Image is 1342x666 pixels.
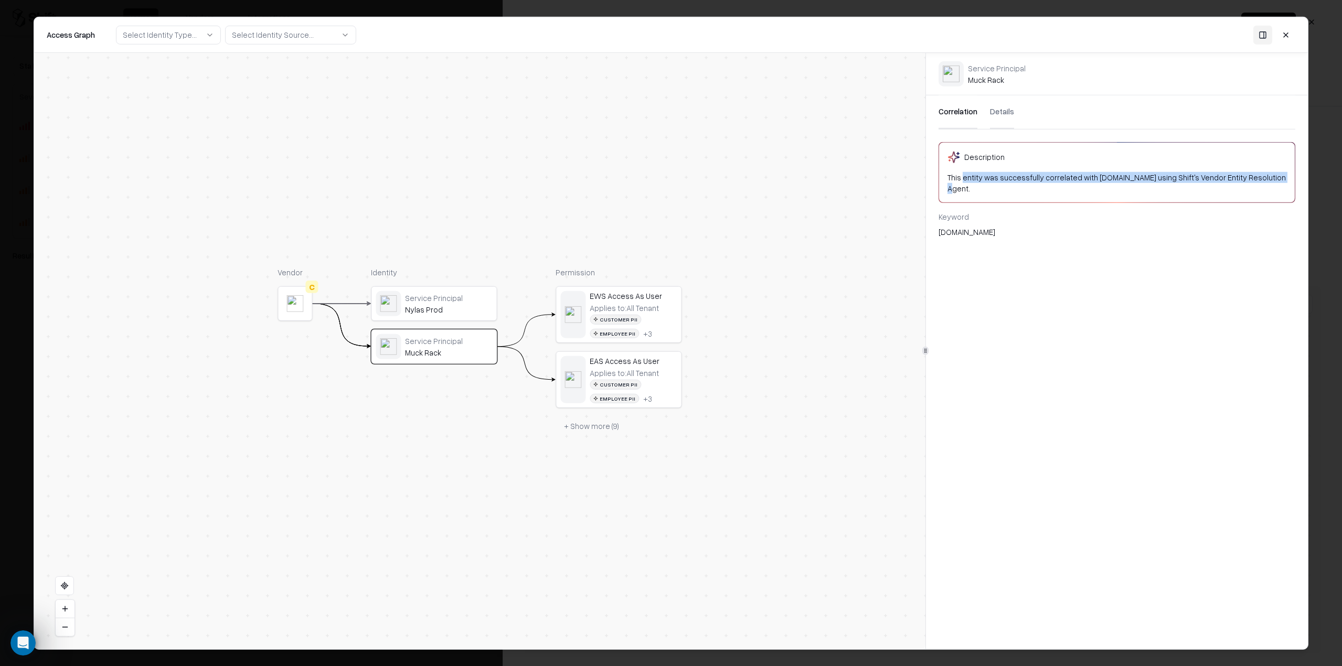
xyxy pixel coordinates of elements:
div: Nylas Prod [405,305,492,314]
button: + Show more (9) [556,416,627,435]
button: Details [990,95,1014,129]
img: entra [943,66,960,82]
div: Keyword [939,211,1295,222]
button: +3 [643,393,652,403]
button: Correlation [939,95,977,129]
div: Applies to: All Tenant [590,303,659,312]
div: Service Principal [405,293,492,302]
div: Description [964,152,1005,163]
div: Service Principal [968,63,1026,72]
div: Employee PII [590,328,639,338]
div: + 3 [643,393,652,403]
iframe: Intercom live chat [10,630,36,656]
button: Select Identity Type... [116,25,221,44]
div: [DOMAIN_NAME] [939,227,1295,238]
div: C [305,281,318,293]
div: Permission [556,267,681,278]
div: Muck Rack [405,348,492,357]
div: Select Identity Source... [232,29,314,40]
div: Service Principal [405,336,492,345]
div: This entity was successfully correlated with [DOMAIN_NAME] using Shift's Vendor Entity Resolution... [947,172,1286,194]
div: Vendor [278,267,312,278]
div: Access Graph [47,29,95,40]
button: +3 [643,328,652,338]
div: Identity [371,267,497,278]
div: EAS Access As User [590,356,677,366]
div: Applies to: All Tenant [590,368,659,377]
div: Muck Rack [968,63,1026,84]
div: Employee PII [590,393,639,403]
div: Customer PII [590,380,641,390]
div: + 3 [643,328,652,338]
div: EWS Access As User [590,291,677,300]
button: Select Identity Source... [225,25,356,44]
div: Customer PII [590,315,641,325]
div: Select Identity Type... [123,29,197,40]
